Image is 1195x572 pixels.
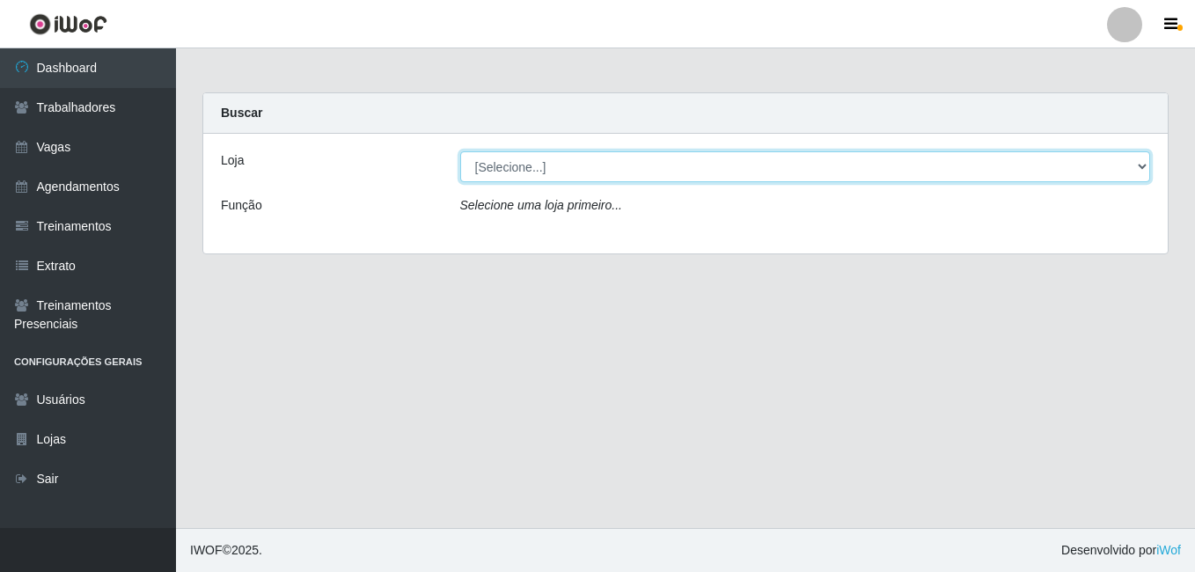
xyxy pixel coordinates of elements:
[221,151,244,170] label: Loja
[29,13,107,35] img: CoreUI Logo
[1061,541,1181,560] span: Desenvolvido por
[221,106,262,120] strong: Buscar
[1156,543,1181,557] a: iWof
[190,543,223,557] span: IWOF
[190,541,262,560] span: © 2025 .
[221,196,262,215] label: Função
[460,198,622,212] i: Selecione uma loja primeiro...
